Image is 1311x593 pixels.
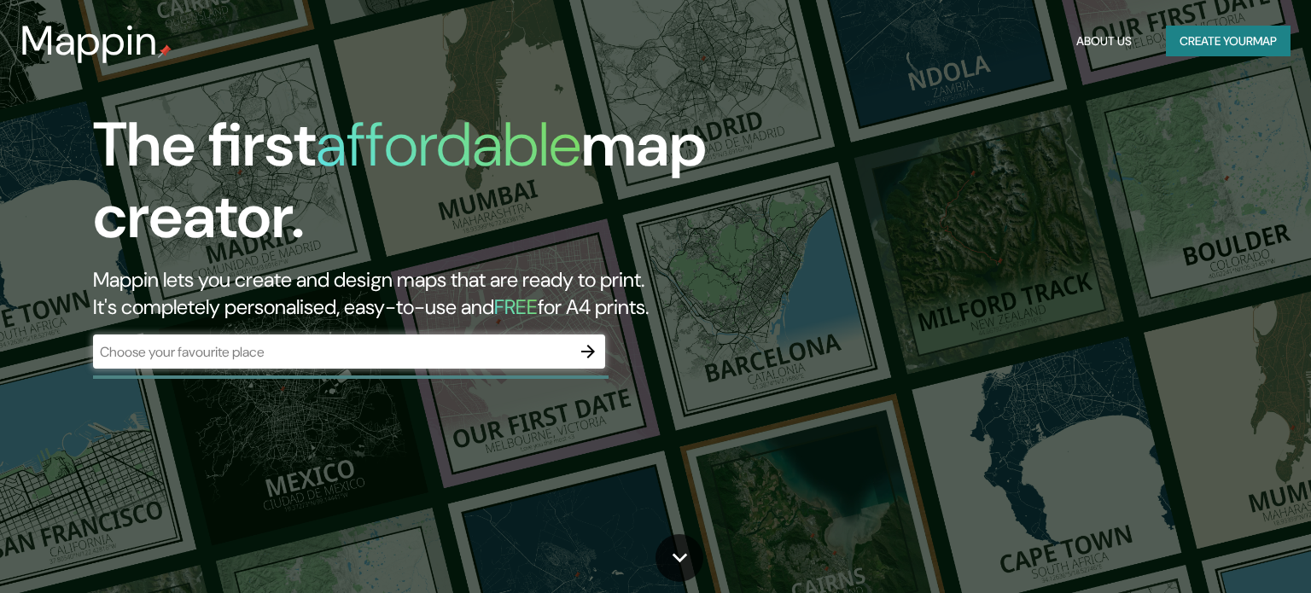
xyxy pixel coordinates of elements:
img: mappin-pin [158,44,172,58]
h2: Mappin lets you create and design maps that are ready to print. It's completely personalised, eas... [93,266,749,321]
button: About Us [1069,26,1139,57]
h1: The first map creator. [93,109,749,266]
h1: affordable [316,105,581,184]
button: Create yourmap [1166,26,1291,57]
h5: FREE [494,294,538,320]
input: Choose your favourite place [93,342,571,362]
h3: Mappin [20,17,158,65]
